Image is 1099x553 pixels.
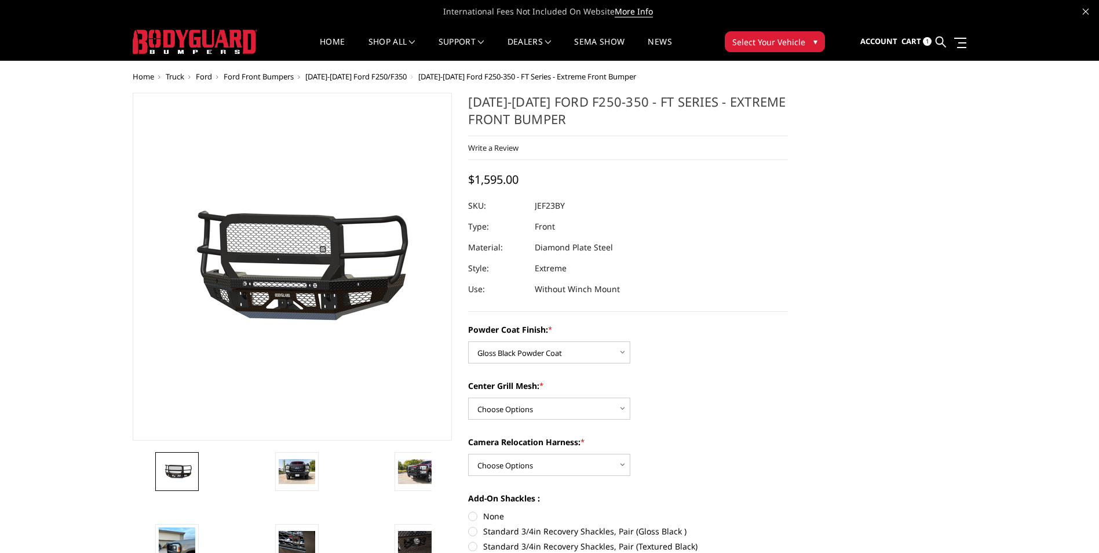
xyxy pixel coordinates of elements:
[535,237,613,258] dd: Diamond Plate Steel
[535,195,565,216] dd: JEF23BY
[860,36,897,46] span: Account
[468,195,526,216] dt: SKU:
[224,71,294,82] a: Ford Front Bumpers
[732,36,805,48] span: Select Your Vehicle
[468,380,788,392] label: Center Grill Mesh:
[468,510,788,522] label: None
[535,216,555,237] dd: Front
[368,38,415,60] a: shop all
[901,36,921,46] span: Cart
[923,37,932,46] span: 1
[901,26,932,57] a: Cart 1
[468,258,526,279] dt: Style:
[398,459,435,483] img: 2023-2025 Ford F250-350 - FT Series - Extreme Front Bumper
[196,71,212,82] a: Ford
[1041,497,1099,553] iframe: Chat Widget
[133,30,257,54] img: BODYGUARD BUMPERS
[468,172,519,187] span: $1,595.00
[468,436,788,448] label: Camera Relocation Harness:
[439,38,484,60] a: Support
[468,525,788,537] label: Standard 3/4in Recovery Shackles, Pair (Gloss Black )
[468,216,526,237] dt: Type:
[648,38,671,60] a: News
[468,279,526,300] dt: Use:
[860,26,897,57] a: Account
[418,71,636,82] span: [DATE]-[DATE] Ford F250-350 - FT Series - Extreme Front Bumper
[468,143,519,153] a: Write a Review
[574,38,625,60] a: SEMA Show
[468,237,526,258] dt: Material:
[305,71,407,82] a: [DATE]-[DATE] Ford F250/F350
[133,71,154,82] a: Home
[166,71,184,82] a: Truck
[468,323,788,336] label: Powder Coat Finish:
[535,258,567,279] dd: Extreme
[468,540,788,552] label: Standard 3/4in Recovery Shackles, Pair (Textured Black)
[320,38,345,60] a: Home
[813,35,817,48] span: ▾
[725,31,825,52] button: Select Your Vehicle
[535,279,620,300] dd: Without Winch Mount
[615,6,653,17] a: More Info
[279,459,315,483] img: 2023-2025 Ford F250-350 - FT Series - Extreme Front Bumper
[468,93,788,136] h1: [DATE]-[DATE] Ford F250-350 - FT Series - Extreme Front Bumper
[159,463,195,480] img: 2023-2025 Ford F250-350 - FT Series - Extreme Front Bumper
[133,93,452,441] a: 2023-2025 Ford F250-350 - FT Series - Extreme Front Bumper
[468,492,788,504] label: Add-On Shackles :
[507,38,552,60] a: Dealers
